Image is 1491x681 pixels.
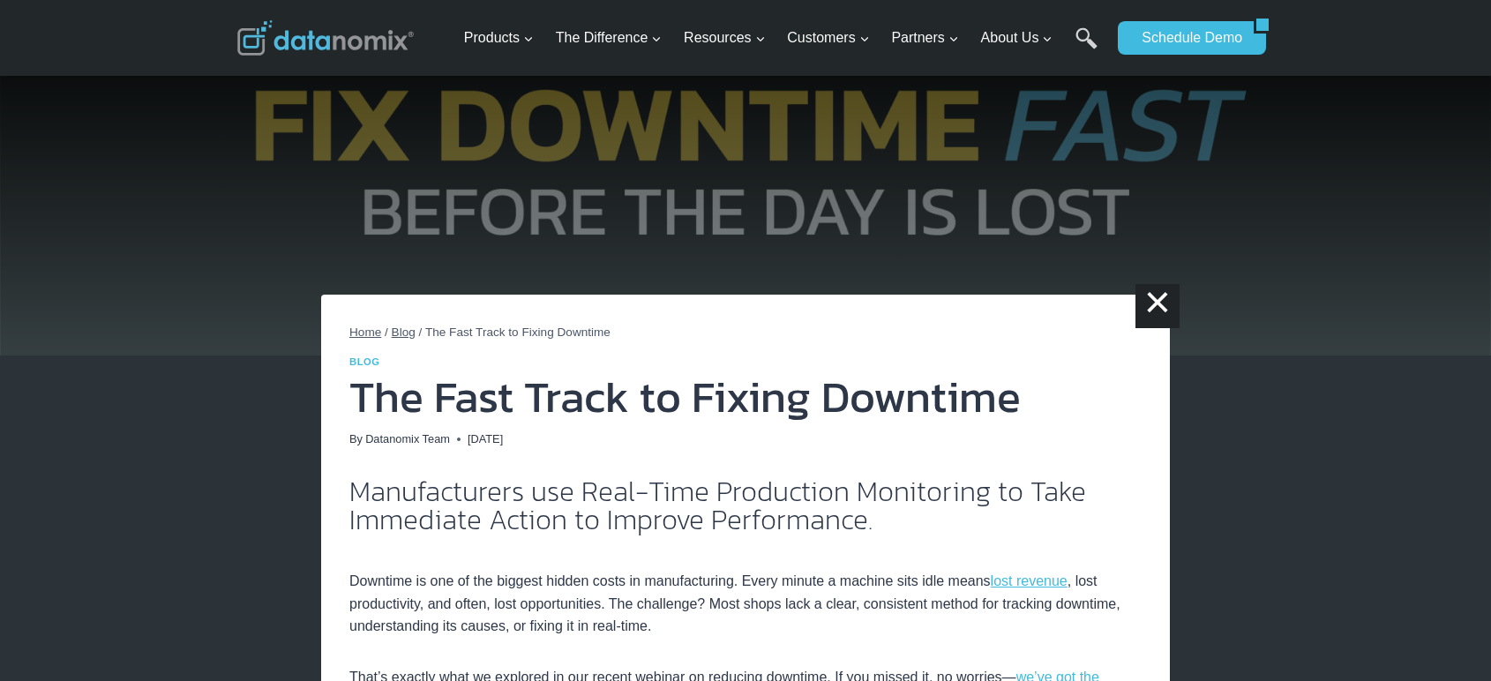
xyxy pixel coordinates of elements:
a: × [1135,284,1180,328]
span: Customers [787,26,869,49]
nav: Primary Navigation [457,10,1110,67]
span: / [419,326,423,339]
nav: Breadcrumbs [349,323,1142,342]
p: Downtime is one of the biggest hidden costs in manufacturing. Every minute a machine sits idle me... [349,548,1142,638]
a: Home [349,326,381,339]
h2: Manufacturers use Real-Time Production Monitoring to Take Immediate Action to Improve Performance. [349,477,1142,534]
span: Products [464,26,534,49]
span: / [385,326,388,339]
a: lost revenue [991,573,1068,588]
span: The Fast Track to Fixing Downtime [425,326,611,339]
a: Blog [349,356,380,367]
a: Blog [392,326,416,339]
span: The Difference [556,26,663,49]
span: By [349,430,363,448]
span: About Us [981,26,1053,49]
a: Search [1075,27,1098,67]
h1: The Fast Track to Fixing Downtime [349,375,1142,419]
a: Datanomix Team [365,432,450,445]
time: [DATE] [468,430,503,448]
a: Schedule Demo [1118,21,1254,55]
img: Datanomix [237,20,414,56]
span: Resources [684,26,765,49]
span: Partners [891,26,958,49]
